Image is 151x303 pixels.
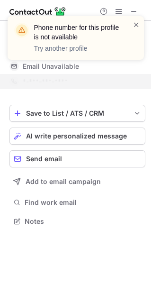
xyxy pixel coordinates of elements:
span: AI write personalized message [26,132,127,140]
button: Find work email [9,196,145,209]
span: Send email [26,155,62,163]
div: Save to List / ATS / CRM [26,110,129,117]
span: Find work email [25,198,142,207]
button: AI write personalized message [9,128,145,145]
button: save-profile-one-click [9,105,145,122]
button: Notes [9,215,145,228]
header: Phone number for this profile is not available [34,23,121,42]
img: ContactOut v5.3.10 [9,6,66,17]
span: Add to email campaign [26,178,101,185]
button: Add to email campaign [9,173,145,190]
button: Send email [9,150,145,167]
span: Notes [25,217,142,226]
p: Try another profile [34,44,121,53]
img: warning [14,23,29,38]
